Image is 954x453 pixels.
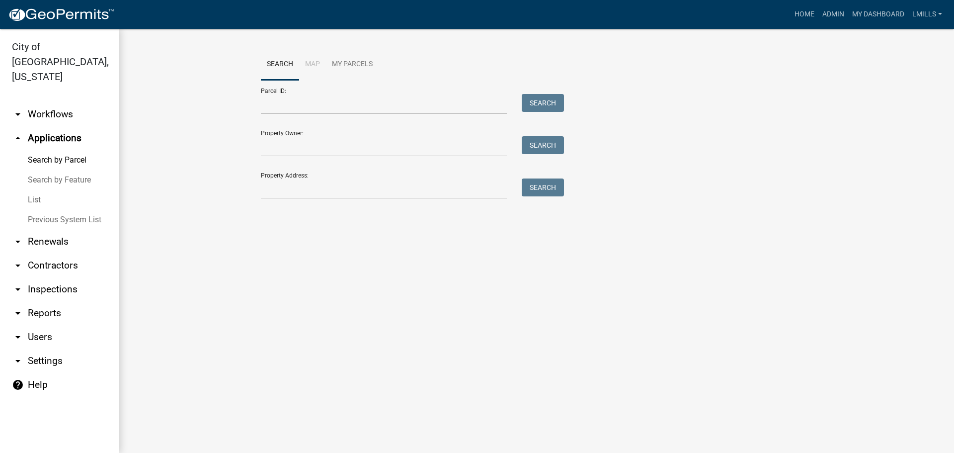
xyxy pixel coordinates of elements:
button: Search [522,179,564,196]
i: arrow_drop_down [12,236,24,248]
a: My Parcels [326,49,379,81]
i: help [12,379,24,391]
i: arrow_drop_down [12,108,24,120]
i: arrow_drop_down [12,355,24,367]
a: lmills [908,5,946,24]
i: arrow_drop_down [12,260,24,272]
a: Admin [818,5,848,24]
a: Home [791,5,818,24]
a: My Dashboard [848,5,908,24]
i: arrow_drop_up [12,132,24,144]
i: arrow_drop_down [12,283,24,295]
button: Search [522,94,564,112]
i: arrow_drop_down [12,307,24,319]
i: arrow_drop_down [12,331,24,343]
button: Search [522,136,564,154]
a: Search [261,49,299,81]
